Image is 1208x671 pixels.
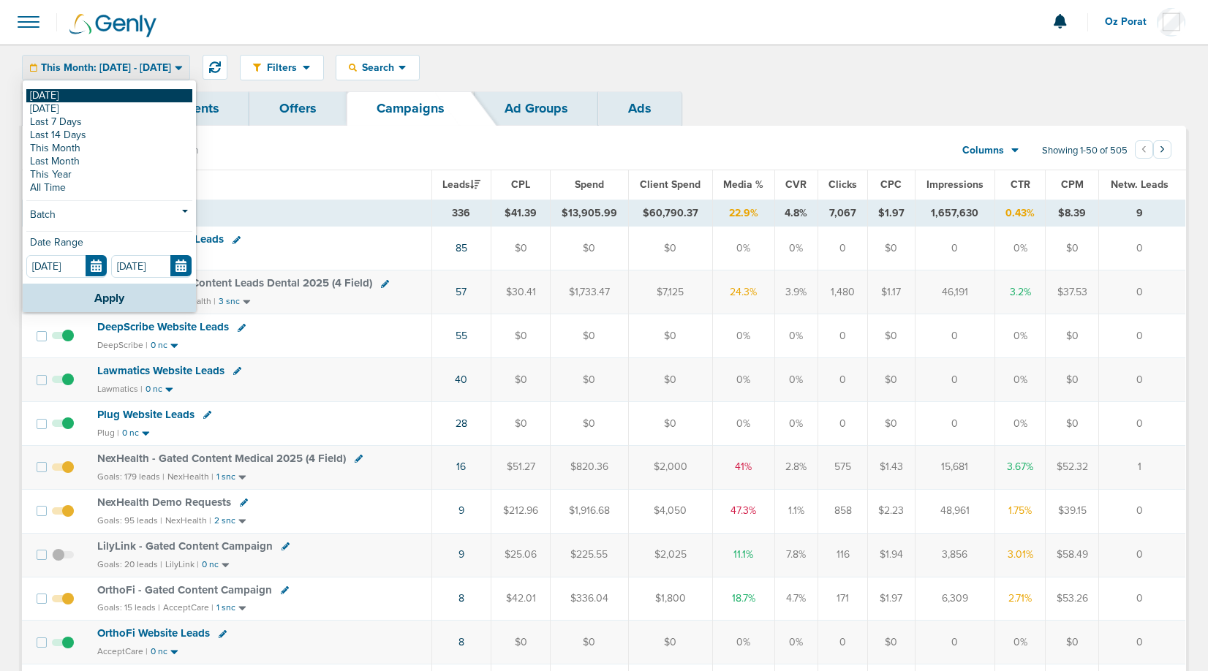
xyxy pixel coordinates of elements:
[712,314,774,358] td: 0%
[550,200,628,227] td: $13,905.99
[146,384,162,395] small: 0 nc
[915,358,994,402] td: 0
[915,533,994,577] td: 3,856
[774,577,818,621] td: 4.7%
[629,200,713,227] td: $60,790.37
[629,358,713,402] td: $0
[456,460,466,473] a: 16
[202,559,219,570] small: 0 nc
[598,91,682,126] a: Ads
[995,358,1046,402] td: 0%
[491,401,551,445] td: $0
[475,91,598,126] a: Ad Groups
[1099,577,1185,621] td: 0
[26,115,192,129] a: Last 7 Days
[97,626,210,640] span: OrthoFi Website Leads
[915,227,994,270] td: 0
[97,364,224,377] span: Lawmatics Website Leads
[165,515,211,526] small: NexHealth |
[1099,358,1185,402] td: 0
[1011,178,1030,191] span: CTR
[550,445,628,489] td: $820.36
[491,270,551,314] td: $30.41
[26,238,192,255] div: Date Range
[867,577,915,621] td: $1.97
[97,471,165,482] small: Goals: 179 leads |
[456,286,467,298] a: 57
[995,577,1046,621] td: 2.71%
[915,401,994,445] td: 0
[915,314,994,358] td: 0
[1153,140,1171,159] button: Go to next page
[995,227,1046,270] td: 0%
[818,621,868,664] td: 0
[1099,489,1185,533] td: 0
[1099,200,1185,227] td: 9
[1099,621,1185,664] td: 0
[26,102,192,115] a: [DATE]
[818,270,868,314] td: 1,480
[629,489,713,533] td: $4,050
[629,445,713,489] td: $2,000
[867,401,915,445] td: $0
[41,63,171,73] span: This Month: [DATE] - [DATE]
[712,200,774,227] td: 22.9%
[712,445,774,489] td: 41%
[122,428,139,439] small: 0 nc
[165,559,199,569] small: LilyLink |
[26,155,192,168] a: Last Month
[818,401,868,445] td: 0
[550,533,628,577] td: $225.55
[1046,200,1099,227] td: $8.39
[26,181,192,194] a: All Time
[867,533,915,577] td: $1.94
[867,314,915,358] td: $0
[995,270,1046,314] td: 3.2%
[491,489,551,533] td: $212.96
[1046,533,1099,577] td: $58.49
[712,401,774,445] td: 0%
[26,207,192,225] a: Batch
[774,533,818,577] td: 7.8%
[915,621,994,664] td: 0
[818,577,868,621] td: 171
[723,178,763,191] span: Media %
[995,401,1046,445] td: 0%
[550,401,628,445] td: $0
[491,358,551,402] td: $0
[357,61,399,74] span: Search
[26,129,192,142] a: Last 14 Days
[785,178,807,191] span: CVR
[995,314,1046,358] td: 0%
[1099,401,1185,445] td: 0
[575,178,604,191] span: Spend
[774,358,818,402] td: 0%
[26,89,192,102] a: [DATE]
[629,533,713,577] td: $2,025
[97,408,195,421] span: Plug Website Leads
[26,142,192,155] a: This Month
[491,200,551,227] td: $41.39
[818,314,868,358] td: 0
[97,384,143,394] small: Lawmatics |
[818,358,868,402] td: 0
[148,91,249,126] a: Clients
[455,374,467,386] a: 40
[1099,445,1185,489] td: 1
[867,200,915,227] td: $1.97
[629,577,713,621] td: $1,800
[163,602,214,613] small: AcceptCare |
[818,227,868,270] td: 0
[97,602,160,613] small: Goals: 15 leads |
[712,489,774,533] td: 47.3%
[880,178,902,191] span: CPC
[1046,358,1099,402] td: $0
[458,504,464,517] a: 9
[1105,17,1157,27] span: Oz Porat
[458,636,464,648] a: 8
[1099,533,1185,577] td: 0
[550,270,628,314] td: $1,733.47
[818,533,868,577] td: 116
[1061,178,1084,191] span: CPM
[97,539,273,553] span: LilyLink - Gated Content Campaign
